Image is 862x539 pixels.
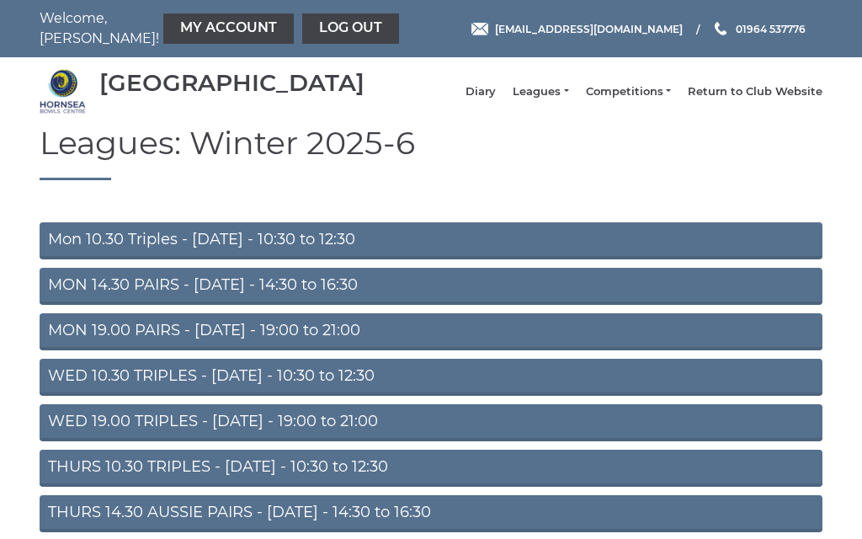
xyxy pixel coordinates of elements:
div: [GEOGRAPHIC_DATA] [99,70,364,96]
a: Email [EMAIL_ADDRESS][DOMAIN_NAME] [471,21,683,37]
a: Return to Club Website [688,84,822,99]
a: Leagues [513,84,568,99]
span: 01964 537776 [736,22,806,35]
a: Phone us 01964 537776 [712,21,806,37]
a: Mon 10.30 Triples - [DATE] - 10:30 to 12:30 [40,222,822,259]
a: Diary [466,84,496,99]
a: Competitions [586,84,671,99]
img: Email [471,23,488,35]
img: Phone us [715,22,726,35]
a: WED 19.00 TRIPLES - [DATE] - 19:00 to 21:00 [40,404,822,441]
a: My Account [163,13,294,44]
h1: Leagues: Winter 2025-6 [40,125,822,180]
a: MON 19.00 PAIRS - [DATE] - 19:00 to 21:00 [40,313,822,350]
a: THURS 10.30 TRIPLES - [DATE] - 10:30 to 12:30 [40,450,822,487]
span: [EMAIL_ADDRESS][DOMAIN_NAME] [495,22,683,35]
a: WED 10.30 TRIPLES - [DATE] - 10:30 to 12:30 [40,359,822,396]
img: Hornsea Bowls Centre [40,68,86,115]
nav: Welcome, [PERSON_NAME]! [40,8,351,49]
a: THURS 14.30 AUSSIE PAIRS - [DATE] - 14:30 to 16:30 [40,495,822,532]
a: MON 14.30 PAIRS - [DATE] - 14:30 to 16:30 [40,268,822,305]
a: Log out [302,13,399,44]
